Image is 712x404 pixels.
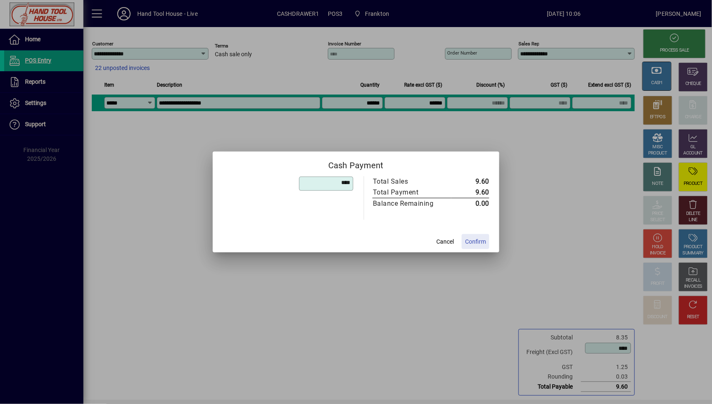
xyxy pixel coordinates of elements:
td: 0.00 [451,198,489,209]
button: Cancel [432,234,458,249]
td: Total Payment [372,187,451,198]
h2: Cash Payment [213,152,499,176]
td: Total Sales [372,176,451,187]
button: Confirm [462,234,489,249]
span: Confirm [465,237,486,246]
span: Cancel [436,237,454,246]
td: 9.60 [451,187,489,198]
div: Balance Remaining [373,199,443,209]
td: 9.60 [451,176,489,187]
